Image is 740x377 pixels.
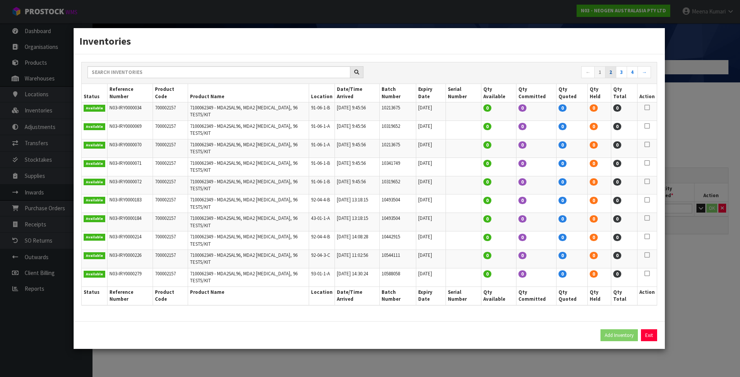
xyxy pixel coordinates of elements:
span: 0 [483,141,491,149]
span: Available [84,197,105,204]
td: 92-04-4-B [309,194,335,213]
span: 0 [558,215,567,223]
span: 0 [613,160,621,167]
td: 93-01-1-A [309,268,335,287]
span: 0 [590,197,598,204]
span: [DATE] [418,123,432,129]
td: 10319652 [380,176,416,194]
span: 0 [590,123,598,130]
td: N03-IRY0000071 [107,158,153,176]
td: 10213675 [380,139,416,158]
span: 0 [613,215,621,223]
a: ← [581,66,595,79]
td: N03-IRY0000070 [107,139,153,158]
td: 700002157 [153,139,188,158]
h3: Inventories [79,34,659,48]
th: Qty Committed [516,84,556,102]
td: 700002157 [153,268,188,287]
span: 0 [590,252,598,259]
td: N03-IRY0000279 [107,268,153,287]
td: 10319652 [380,121,416,139]
td: 7100062349 - MDA2SAL96, MDA2 [MEDICAL_DATA], 96 TESTS/KIT [188,158,309,176]
td: 10544111 [380,250,416,268]
th: Qty Held [587,84,611,102]
td: 91-06-1-B [309,176,335,194]
a: 2 [605,66,616,79]
a: → [637,66,651,79]
td: 7100062349 - MDA2SAL96, MDA2 [MEDICAL_DATA], 96 TESTS/KIT [188,231,309,250]
th: Reference Number [107,287,153,305]
th: Status [82,287,107,305]
span: 0 [558,160,567,167]
td: 7100062349 - MDA2SAL96, MDA2 [MEDICAL_DATA], 96 TESTS/KIT [188,194,309,213]
td: N03-IRY0000183 [107,194,153,213]
td: 700002157 [153,121,188,139]
td: N03-IRY0000072 [107,176,153,194]
a: 1 [594,66,605,79]
span: Available [84,123,105,130]
span: Available [84,179,105,186]
span: 0 [613,104,621,112]
td: 43-01-1-A [309,213,335,231]
td: N03-IRY0000069 [107,121,153,139]
span: 0 [558,123,567,130]
td: 91-06-1-A [309,139,335,158]
td: N03-IRY0000226 [107,250,153,268]
span: 0 [590,141,598,149]
span: 0 [483,197,491,204]
span: [DATE] [418,104,432,111]
th: Serial Number [446,84,481,102]
span: Available [84,252,105,259]
span: 0 [590,104,598,112]
th: Location [309,287,335,305]
span: 0 [518,234,526,241]
td: [DATE] 13:18:15 [335,194,380,213]
td: [DATE] 9:45:56 [335,102,380,121]
th: Product Code [153,84,188,102]
td: N03-IRY0000184 [107,213,153,231]
span: Available [84,105,105,112]
span: 0 [518,270,526,278]
td: 10493504 [380,194,416,213]
td: 7100062349 - MDA2SAL96, MDA2 [MEDICAL_DATA], 96 TESTS/KIT [188,139,309,158]
th: Qty Available [481,287,516,305]
td: [DATE] 11:02:56 [335,250,380,268]
span: 0 [518,104,526,112]
th: Expiry Date [416,84,446,102]
td: 7100062349 - MDA2SAL96, MDA2 [MEDICAL_DATA], 96 TESTS/KIT [188,250,309,268]
span: 0 [558,234,567,241]
span: 0 [590,234,598,241]
th: Status [82,84,107,102]
th: Qty Available [481,84,516,102]
th: Serial Number [446,287,481,305]
span: 0 [558,104,567,112]
span: 0 [483,234,491,241]
td: [DATE] 9:45:56 [335,158,380,176]
td: [DATE] 14:30:24 [335,268,380,287]
span: 0 [483,178,491,186]
span: 0 [590,178,598,186]
span: 0 [518,252,526,259]
input: Search inventories [87,66,350,78]
span: 0 [590,215,598,223]
nav: Page navigation [375,66,651,80]
span: Available [84,142,105,149]
td: N03-IRY0000034 [107,102,153,121]
span: [DATE] [418,233,432,240]
span: [DATE] [418,252,432,258]
span: 0 [558,270,567,278]
span: 0 [613,270,621,278]
td: 91-06-1-B [309,102,335,121]
td: 7100062349 - MDA2SAL96, MDA2 [MEDICAL_DATA], 96 TESTS/KIT [188,176,309,194]
th: Product Name [188,287,309,305]
td: 7100062349 - MDA2SAL96, MDA2 [MEDICAL_DATA], 96 TESTS/KIT [188,213,309,231]
span: 0 [518,215,526,223]
span: [DATE] [418,196,432,203]
td: 700002157 [153,250,188,268]
td: 700002157 [153,231,188,250]
span: [DATE] [418,178,432,185]
td: 10493504 [380,213,416,231]
td: 91-06-1-A [309,121,335,139]
a: 4 [627,66,638,79]
span: 0 [518,160,526,167]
